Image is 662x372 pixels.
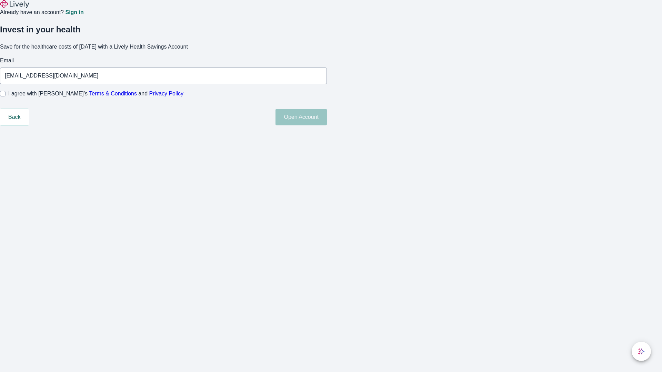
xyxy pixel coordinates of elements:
a: Terms & Conditions [89,91,137,96]
a: Sign in [65,10,83,15]
button: chat [632,342,651,361]
a: Privacy Policy [149,91,184,96]
span: I agree with [PERSON_NAME]’s and [8,90,183,98]
svg: Lively AI Assistant [638,348,645,355]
